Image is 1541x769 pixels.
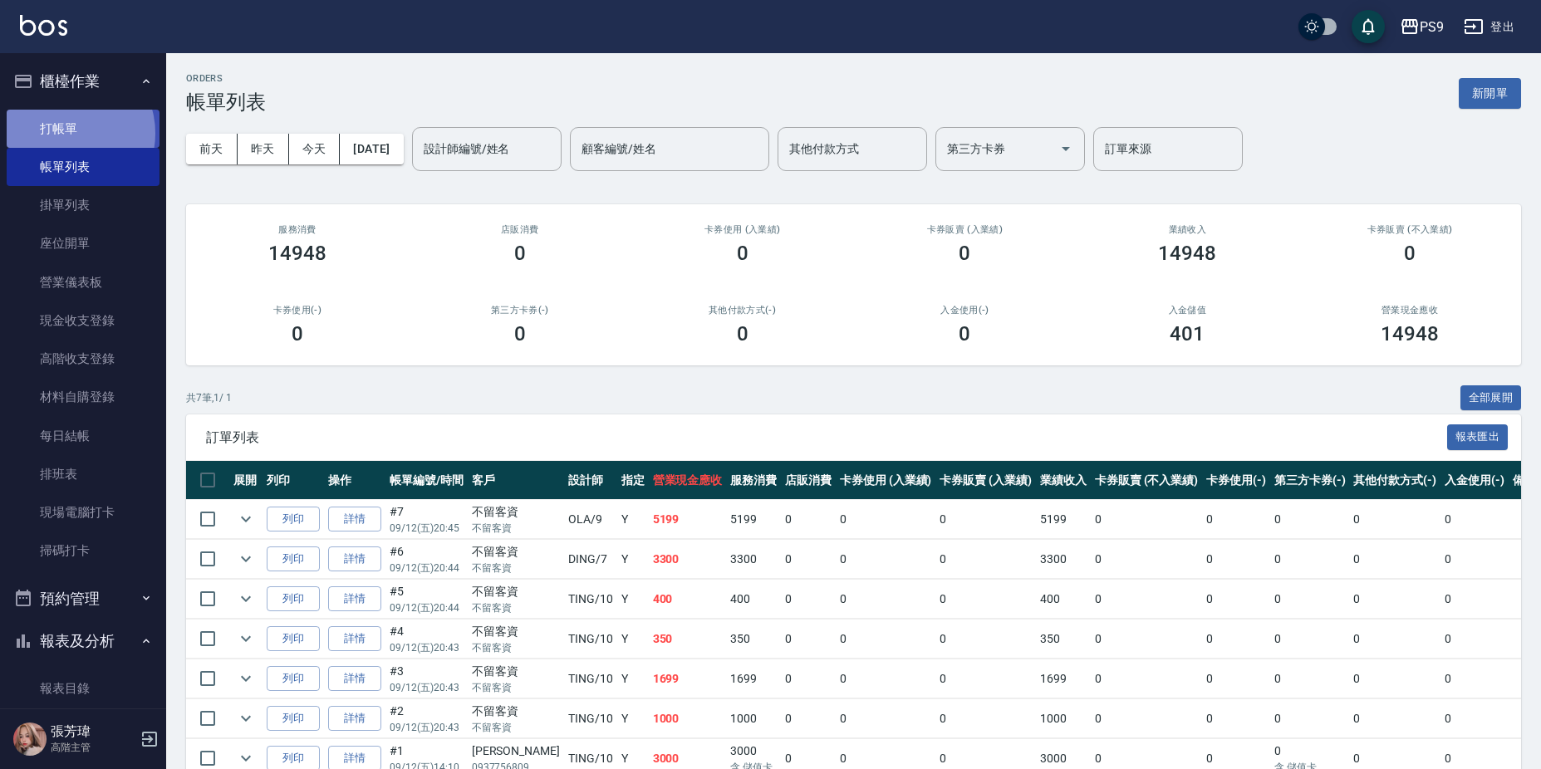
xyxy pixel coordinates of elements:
button: 預約管理 [7,577,159,620]
p: 不留客資 [472,720,560,735]
h2: 店販消費 [429,224,611,235]
button: 登出 [1457,12,1521,42]
button: expand row [233,586,258,611]
td: 0 [1202,540,1270,579]
td: 0 [836,580,936,619]
button: 列印 [267,706,320,732]
a: 材料自購登錄 [7,378,159,416]
button: 櫃檯作業 [7,60,159,103]
td: 0 [1202,500,1270,539]
td: Y [617,540,649,579]
td: 0 [1270,540,1350,579]
span: 訂單列表 [206,429,1447,446]
td: 1699 [726,659,781,698]
td: 350 [1036,620,1091,659]
a: 每日結帳 [7,417,159,455]
div: PS9 [1420,17,1444,37]
td: 0 [1440,659,1509,698]
p: 高階主管 [51,740,135,755]
h3: 14948 [268,242,326,265]
a: 打帳單 [7,110,159,148]
td: 0 [935,540,1036,579]
td: 0 [781,580,836,619]
th: 卡券販賣 (入業績) [935,461,1036,500]
h2: 其他付款方式(-) [651,305,834,316]
button: 全部展開 [1460,385,1522,411]
div: [PERSON_NAME] [472,742,560,760]
div: 不留客資 [472,543,560,561]
td: 400 [726,580,781,619]
th: 備註 [1509,461,1540,500]
th: 帳單編號/時間 [385,461,468,500]
td: #4 [385,620,468,659]
div: 不留客資 [472,623,560,640]
a: 詳情 [328,546,381,572]
h2: 卡券販賣 (入業績) [873,224,1056,235]
a: 掛單列表 [7,186,159,224]
td: 0 [1440,500,1509,539]
td: Y [617,580,649,619]
td: Y [617,699,649,738]
a: 新開單 [1459,85,1521,100]
td: 0 [1349,580,1440,619]
td: TING /10 [564,620,617,659]
td: 0 [836,699,936,738]
td: TING /10 [564,659,617,698]
button: expand row [233,666,258,691]
th: 服務消費 [726,461,781,500]
p: 09/12 (五) 20:43 [390,720,464,735]
td: #3 [385,659,468,698]
td: 0 [781,659,836,698]
button: Open [1053,135,1079,162]
th: 展開 [229,461,263,500]
td: 0 [935,500,1036,539]
td: 0 [1270,659,1350,698]
h5: 張芳瑋 [51,723,135,740]
th: 指定 [617,461,649,500]
h2: 入金使用(-) [873,305,1056,316]
a: 報表匯出 [1447,429,1509,444]
td: 0 [1091,500,1202,539]
td: 0 [935,620,1036,659]
button: 新開單 [1459,78,1521,109]
button: 列印 [267,546,320,572]
td: #5 [385,580,468,619]
img: Logo [20,15,67,36]
h2: 營業現金應收 [1318,305,1501,316]
p: 09/12 (五) 20:44 [390,600,464,615]
td: 0 [1202,659,1270,698]
td: 3300 [726,540,781,579]
td: 400 [649,580,727,619]
button: 列印 [267,507,320,532]
th: 其他付款方式(-) [1349,461,1440,500]
h3: 服務消費 [206,224,389,235]
button: save [1352,10,1385,43]
button: 列印 [267,666,320,692]
td: 0 [1349,659,1440,698]
td: 0 [1202,580,1270,619]
td: DING /7 [564,540,617,579]
th: 業績收入 [1036,461,1091,500]
td: 0 [836,500,936,539]
td: TING /10 [564,699,617,738]
h3: 14948 [1381,322,1439,345]
td: 0 [1440,580,1509,619]
td: 0 [781,699,836,738]
div: 不留客資 [472,583,560,600]
h2: 入金儲值 [1096,305,1278,316]
td: 0 [781,620,836,659]
td: #2 [385,699,468,738]
td: 0 [1270,580,1350,619]
button: 今天 [289,134,341,164]
a: 詳情 [328,706,381,732]
button: expand row [233,507,258,531]
h2: 卡券販賣 (不入業績) [1318,224,1501,235]
p: 共 7 筆, 1 / 1 [186,390,232,405]
td: OLA /9 [564,500,617,539]
td: 0 [1349,540,1440,579]
td: Y [617,500,649,539]
th: 營業現金應收 [649,461,727,500]
button: 列印 [267,626,320,652]
a: 營業儀表板 [7,263,159,301]
td: 3300 [1036,540,1091,579]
